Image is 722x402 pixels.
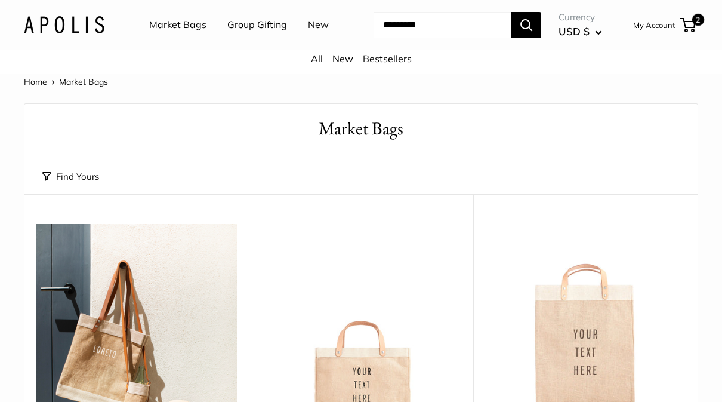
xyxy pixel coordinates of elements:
button: Find Yours [42,168,99,185]
span: USD $ [559,25,590,38]
nav: Breadcrumb [24,74,108,90]
img: Apolis [24,16,104,33]
a: My Account [633,18,675,32]
button: Search [511,12,541,38]
a: New [308,16,329,34]
a: All [311,53,323,65]
a: Bestsellers [363,53,412,65]
input: Search... [374,12,511,38]
a: Home [24,76,47,87]
a: Group Gifting [227,16,287,34]
span: 2 [692,14,704,26]
a: New [332,53,353,65]
a: 2 [681,18,696,32]
h1: Market Bags [42,116,680,142]
a: Market Bags [149,16,206,34]
button: USD $ [559,22,602,41]
span: Currency [559,9,602,26]
span: Market Bags [59,76,108,87]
